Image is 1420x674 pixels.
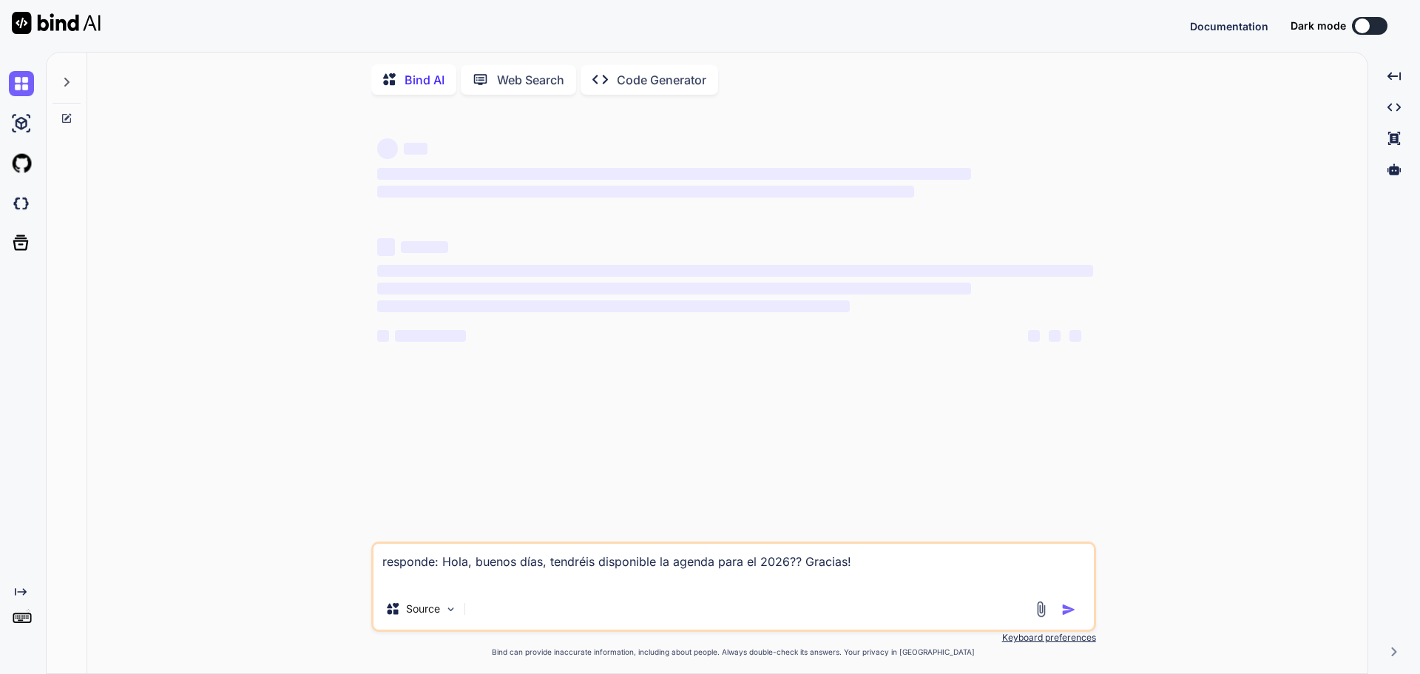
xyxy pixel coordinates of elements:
[9,191,34,216] img: darkCloudIdeIcon
[373,544,1094,588] textarea: responde: Hola, buenos días, tendréis disponible la agenda para el 2026?? Gracias!
[371,632,1096,644] p: Keyboard preferences
[1069,330,1081,342] span: ‌
[404,143,427,155] span: ‌
[406,601,440,616] p: Source
[395,330,466,342] span: ‌
[12,12,101,34] img: Bind AI
[9,111,34,136] img: ai-studio
[377,330,389,342] span: ‌
[1291,18,1346,33] span: Dark mode
[497,71,564,89] p: Web Search
[9,151,34,176] img: githubLight
[377,300,850,312] span: ‌
[377,186,914,198] span: ‌
[1028,330,1040,342] span: ‌
[1032,601,1049,618] img: attachment
[1049,330,1061,342] span: ‌
[377,168,971,180] span: ‌
[405,71,444,89] p: Bind AI
[444,603,457,616] img: Pick Models
[377,283,971,294] span: ‌
[377,138,398,159] span: ‌
[401,241,448,253] span: ‌
[1190,20,1268,33] span: Documentation
[1190,18,1268,34] button: Documentation
[9,71,34,96] img: chat
[617,71,706,89] p: Code Generator
[377,238,395,256] span: ‌
[1061,602,1076,617] img: icon
[377,265,1093,277] span: ‌
[371,647,1096,658] p: Bind can provide inaccurate information, including about people. Always double-check its answers....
